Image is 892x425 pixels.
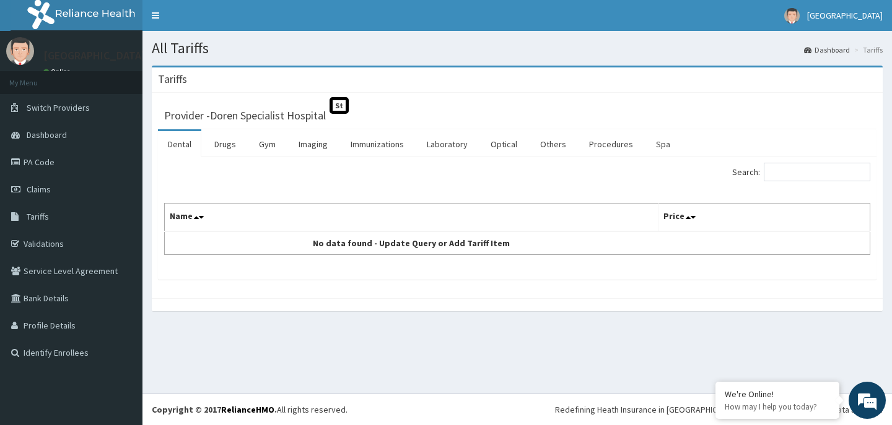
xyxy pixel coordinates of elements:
p: [GEOGRAPHIC_DATA] [43,50,146,61]
a: Laboratory [417,131,478,157]
span: [GEOGRAPHIC_DATA] [807,10,883,21]
a: Dental [158,131,201,157]
a: Dashboard [804,45,850,55]
span: Tariffs [27,211,49,222]
a: Online [43,67,73,76]
span: Switch Providers [27,102,90,113]
th: Price [658,204,870,232]
a: Imaging [289,131,338,157]
div: We're Online! [725,389,830,400]
a: Optical [481,131,527,157]
span: St [330,97,349,114]
span: Claims [27,184,51,195]
h3: Provider - Doren Specialist Hospital [164,110,326,121]
strong: Copyright © 2017 . [152,404,277,415]
li: Tariffs [851,45,883,55]
input: Search: [764,163,870,181]
th: Name [165,204,658,232]
a: Immunizations [341,131,414,157]
a: Drugs [204,131,246,157]
a: Procedures [579,131,643,157]
footer: All rights reserved. [142,393,892,425]
a: Gym [249,131,286,157]
a: Others [530,131,576,157]
p: How may I help you today? [725,401,830,412]
h3: Tariffs [158,74,187,85]
a: Spa [646,131,680,157]
h1: All Tariffs [152,40,883,56]
label: Search: [732,163,870,181]
img: User Image [784,8,800,24]
div: Redefining Heath Insurance in [GEOGRAPHIC_DATA] using Telemedicine and Data Science! [555,403,883,416]
img: User Image [6,37,34,65]
span: Dashboard [27,129,67,140]
a: RelianceHMO [221,404,274,415]
td: No data found - Update Query or Add Tariff Item [165,231,658,255]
